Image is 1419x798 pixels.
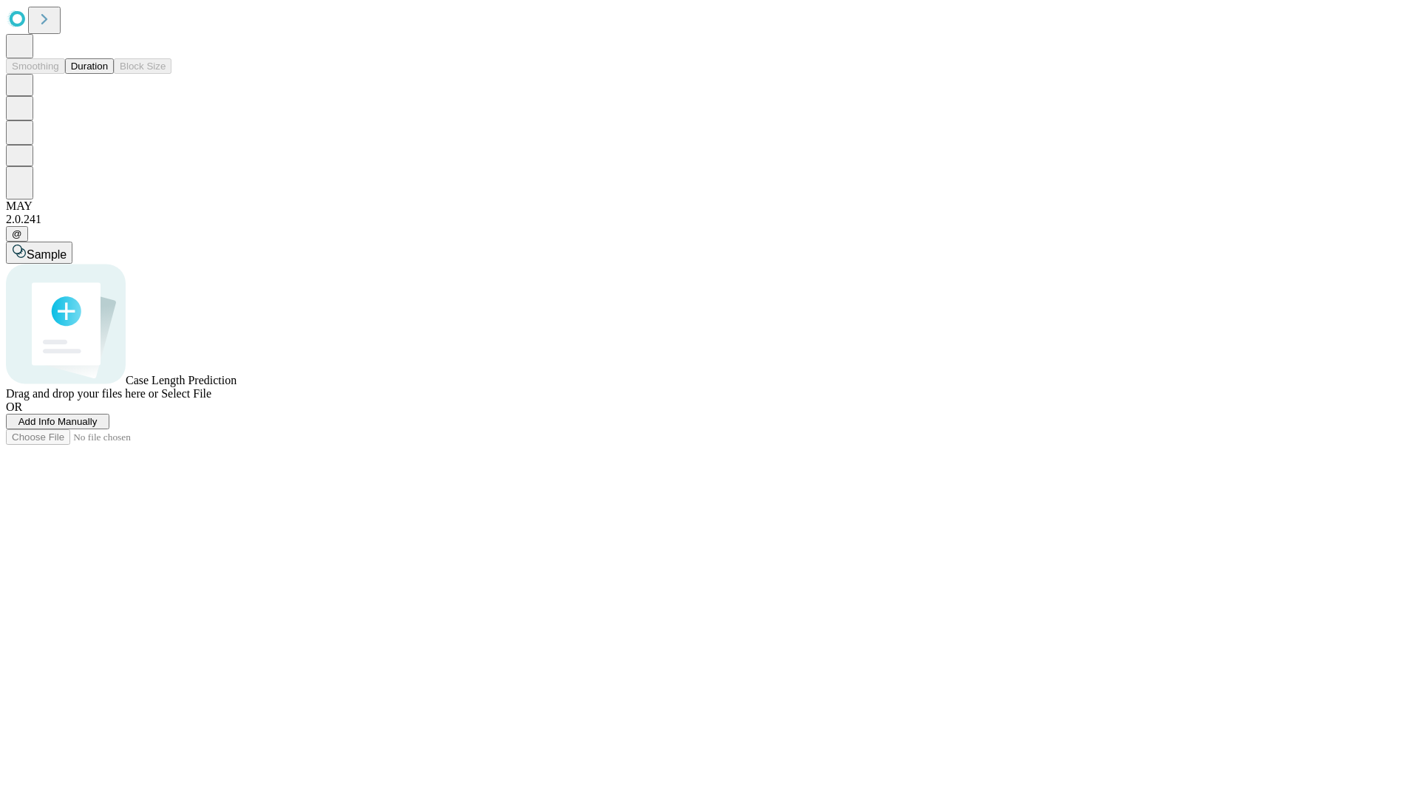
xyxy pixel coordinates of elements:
[6,58,65,74] button: Smoothing
[6,242,72,264] button: Sample
[6,226,28,242] button: @
[6,213,1413,226] div: 2.0.241
[126,374,236,386] span: Case Length Prediction
[65,58,114,74] button: Duration
[27,248,67,261] span: Sample
[114,58,171,74] button: Block Size
[161,387,211,400] span: Select File
[6,414,109,429] button: Add Info Manually
[18,416,98,427] span: Add Info Manually
[6,199,1413,213] div: MAY
[12,228,22,239] span: @
[6,387,158,400] span: Drag and drop your files here or
[6,400,22,413] span: OR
